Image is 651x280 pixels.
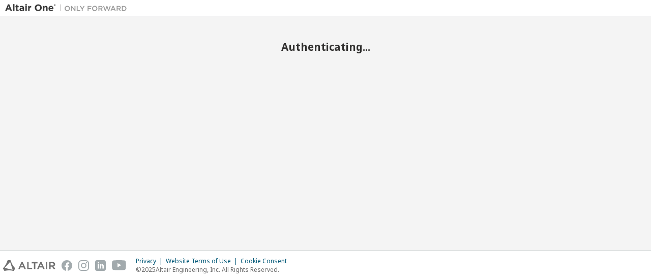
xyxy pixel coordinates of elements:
[5,40,646,53] h2: Authenticating...
[112,260,127,271] img: youtube.svg
[136,257,166,265] div: Privacy
[62,260,72,271] img: facebook.svg
[3,260,55,271] img: altair_logo.svg
[241,257,293,265] div: Cookie Consent
[166,257,241,265] div: Website Terms of Use
[5,3,132,13] img: Altair One
[136,265,293,274] p: © 2025 Altair Engineering, Inc. All Rights Reserved.
[78,260,89,271] img: instagram.svg
[95,260,106,271] img: linkedin.svg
